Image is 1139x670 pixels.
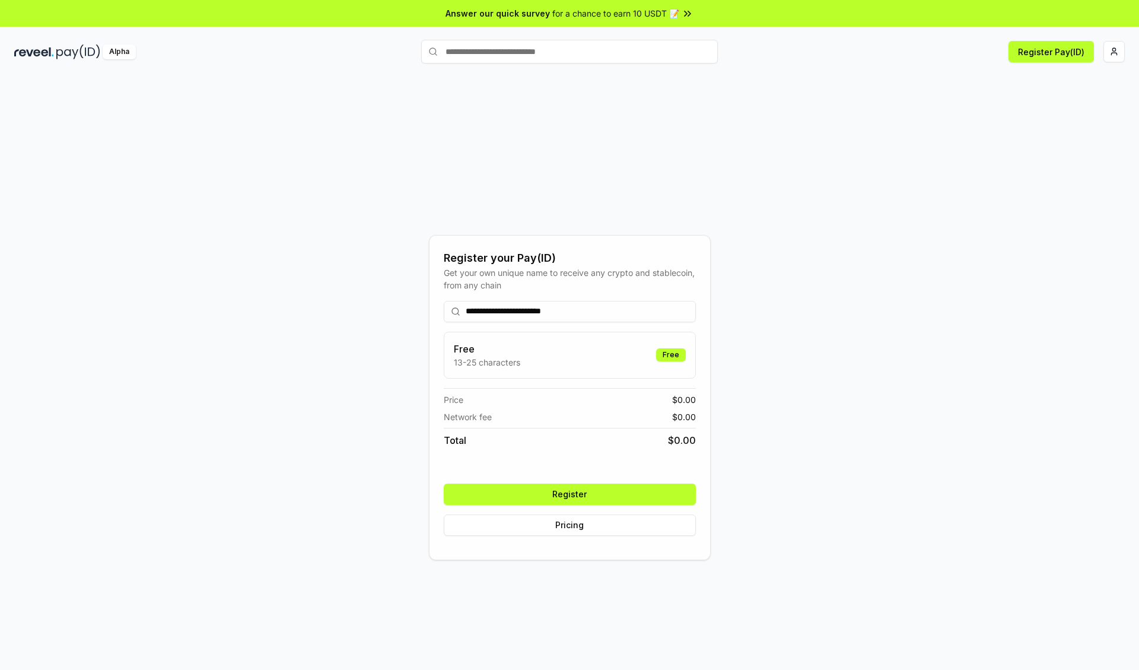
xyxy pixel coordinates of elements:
[14,45,54,59] img: reveel_dark
[444,250,696,266] div: Register your Pay(ID)
[444,266,696,291] div: Get your own unique name to receive any crypto and stablecoin, from any chain
[444,484,696,505] button: Register
[444,515,696,536] button: Pricing
[444,393,463,406] span: Price
[672,393,696,406] span: $ 0.00
[446,7,550,20] span: Answer our quick survey
[656,348,686,361] div: Free
[552,7,679,20] span: for a chance to earn 10 USDT 📝
[672,411,696,423] span: $ 0.00
[103,45,136,59] div: Alpha
[454,356,520,369] p: 13-25 characters
[56,45,100,59] img: pay_id
[444,411,492,423] span: Network fee
[1008,41,1094,62] button: Register Pay(ID)
[668,433,696,447] span: $ 0.00
[454,342,520,356] h3: Free
[444,433,466,447] span: Total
